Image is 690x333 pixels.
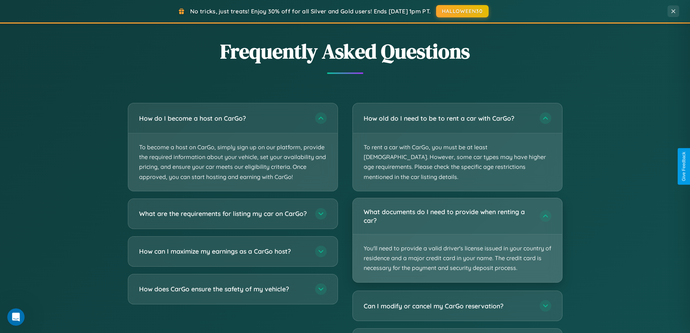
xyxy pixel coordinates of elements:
h3: How can I maximize my earnings as a CarGo host? [139,247,308,256]
h3: What are the requirements for listing my car on CarGo? [139,209,308,218]
h3: How does CarGo ensure the safety of my vehicle? [139,284,308,294]
h3: What documents do I need to provide when renting a car? [364,207,532,225]
p: You'll need to provide a valid driver's license issued in your country of residence and a major c... [353,234,562,282]
p: To become a host on CarGo, simply sign up on our platform, provide the required information about... [128,133,338,191]
iframe: Intercom live chat [7,308,25,326]
h3: How old do I need to be to rent a car with CarGo? [364,114,532,123]
h3: How do I become a host on CarGo? [139,114,308,123]
div: Give Feedback [681,152,686,181]
h3: Can I modify or cancel my CarGo reservation? [364,301,532,310]
p: To rent a car with CarGo, you must be at least [DEMOGRAPHIC_DATA]. However, some car types may ha... [353,133,562,191]
h2: Frequently Asked Questions [128,37,563,65]
span: No tricks, just treats! Enjoy 30% off for all Silver and Gold users! Ends [DATE] 1pm PT. [190,8,431,15]
button: HALLOWEEN30 [436,5,489,17]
